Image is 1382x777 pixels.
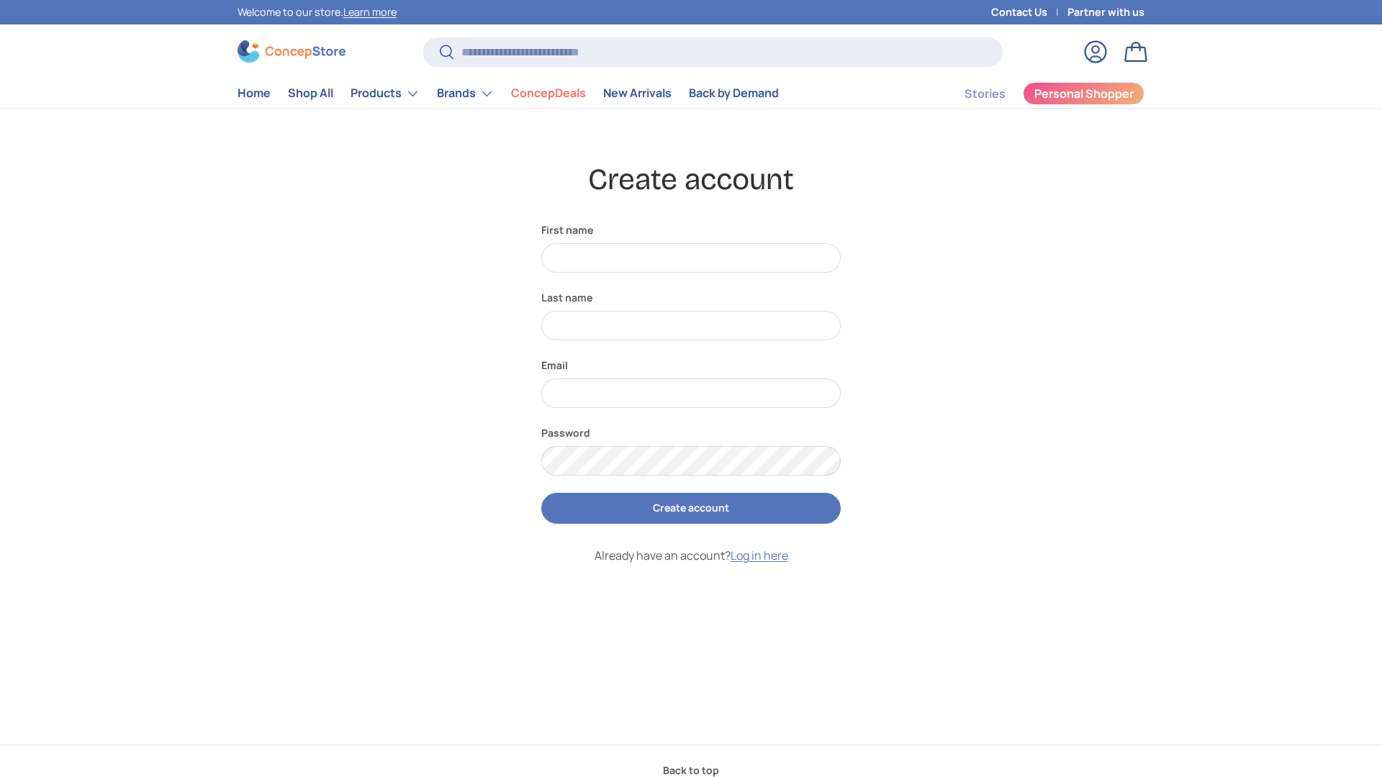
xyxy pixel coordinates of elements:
[343,5,397,19] a: Learn more
[238,40,345,63] img: ConcepStore
[238,79,271,107] a: Home
[541,290,841,305] label: Last name
[541,222,841,237] label: First name
[288,79,333,107] a: Shop All
[428,79,502,108] summary: Brands
[342,79,428,108] summary: Products
[965,80,1006,108] a: Stories
[930,79,1144,108] nav: Secondary
[238,79,779,108] nav: Primary
[541,358,841,373] label: Email
[541,425,841,440] label: Password
[1067,4,1144,20] a: Partner with us
[731,547,788,563] a: Log in here
[541,547,841,564] p: Already have an account?
[238,160,1144,199] h1: Create account
[603,79,672,107] a: New Arrivals
[238,4,397,20] p: Welcome to our store.
[541,493,841,524] button: Create account
[1034,88,1134,99] span: Personal Shopper
[511,79,586,107] a: ConcepDeals
[991,4,1067,20] a: Contact Us
[351,79,420,108] a: Products
[1023,82,1144,105] a: Personal Shopper
[541,581,841,685] iframe: Social Login
[437,79,494,108] a: Brands
[689,79,779,107] a: Back by Demand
